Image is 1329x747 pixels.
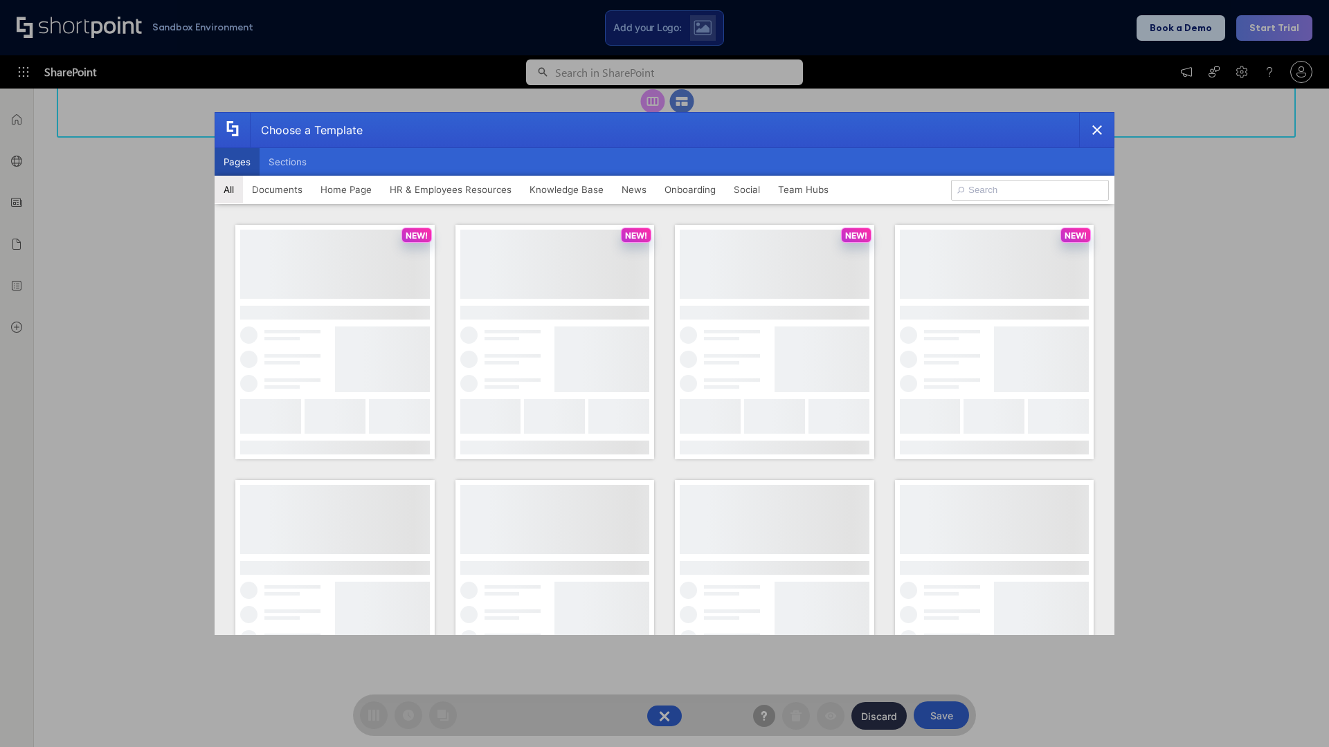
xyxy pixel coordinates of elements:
button: HR & Employees Resources [381,176,521,203]
p: NEW! [1065,230,1087,241]
iframe: Chat Widget [1260,681,1329,747]
p: NEW! [845,230,867,241]
button: News [613,176,656,203]
input: Search [951,180,1109,201]
div: template selector [215,112,1114,635]
p: NEW! [406,230,428,241]
button: Sections [260,148,316,176]
button: Home Page [311,176,381,203]
button: Social [725,176,769,203]
div: Choose a Template [250,113,363,147]
button: Onboarding [656,176,725,203]
button: Knowledge Base [521,176,613,203]
button: Pages [215,148,260,176]
button: All [215,176,243,203]
button: Team Hubs [769,176,838,203]
p: NEW! [625,230,647,241]
button: Documents [243,176,311,203]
